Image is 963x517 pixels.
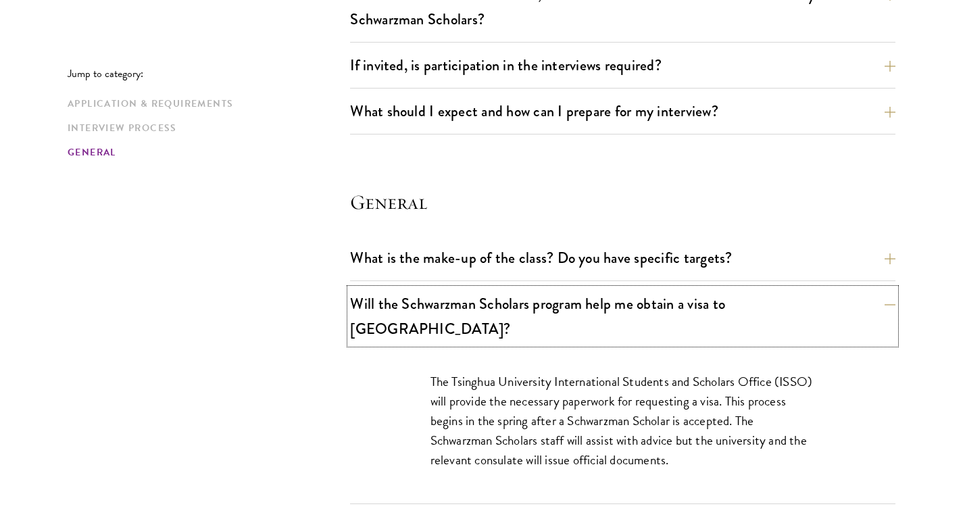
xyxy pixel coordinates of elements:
[350,243,895,273] button: What is the make-up of the class? Do you have specific targets?
[68,68,350,80] p: Jump to category:
[68,145,342,159] a: General
[350,189,895,216] h4: General
[430,372,816,470] p: The Tsinghua University International Students and Scholars Office (ISSO) will provide the necess...
[68,97,342,111] a: Application & Requirements
[68,121,342,135] a: Interview Process
[350,96,895,126] button: What should I expect and how can I prepare for my interview?
[350,50,895,80] button: If invited, is participation in the interviews required?
[350,289,895,344] button: Will the Schwarzman Scholars program help me obtain a visa to [GEOGRAPHIC_DATA]?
